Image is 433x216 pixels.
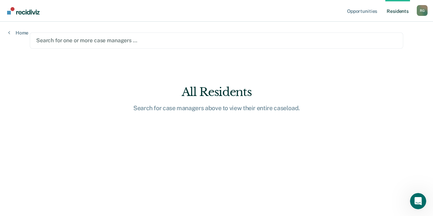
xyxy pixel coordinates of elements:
a: Home [8,30,28,36]
div: R G [417,5,428,16]
iframe: Intercom live chat [410,193,426,209]
div: Search for case managers above to view their entire caseload. [108,104,325,112]
div: All Residents [108,85,325,99]
button: Profile dropdown button [417,5,428,16]
img: Recidiviz [7,7,40,15]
